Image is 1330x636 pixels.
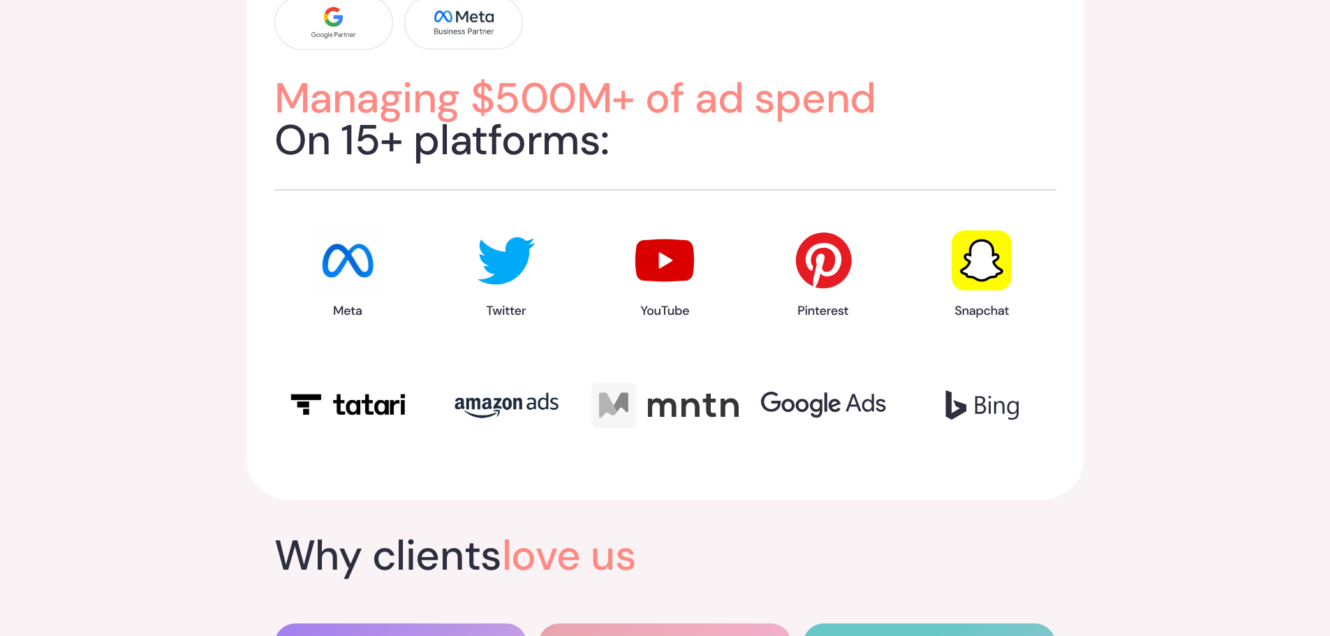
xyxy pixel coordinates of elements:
img: Bing icon [945,390,1019,420]
img: meta icon [313,225,383,319]
img: Google ads logo [761,392,886,418]
img: Twitter icon [471,225,541,319]
h2: Why clients [274,535,1056,577]
img: Youtube icon [630,225,700,319]
span: love us [502,528,637,583]
span: Managing $500M+ of ad spend [274,71,876,126]
h2: On 15+ platforms: [274,77,1056,161]
img: Pinterest icon [789,225,859,319]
